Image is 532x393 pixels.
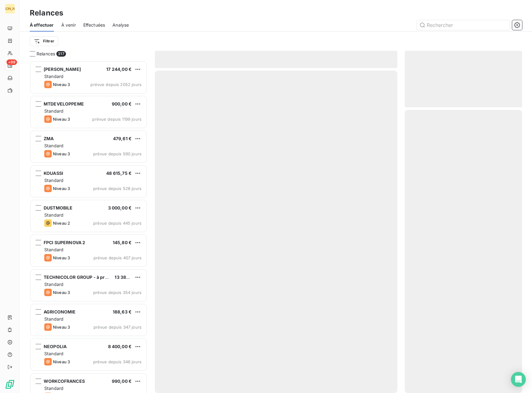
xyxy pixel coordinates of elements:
input: Rechercher [417,20,510,30]
span: À venir [61,22,76,28]
span: prévue depuis 445 jours [93,221,142,226]
span: WORKCOFRANCES [44,378,85,384]
span: 13 383,20 € [115,274,140,280]
span: Niveau 3 [53,325,70,330]
span: prévue depuis 2052 jours [90,82,142,87]
h3: Relances [30,7,63,19]
span: prévue depuis 347 jours [94,325,142,330]
span: 145,80 € [113,240,132,245]
span: Relances [37,51,55,57]
span: À effectuer [30,22,54,28]
span: prévue depuis 346 jours [93,359,142,364]
span: Niveau 3 [53,117,70,122]
span: +99 [7,59,17,65]
span: prévue depuis 1199 jours [92,117,142,122]
span: TECHNICOLOR GROUP - à provisionner [DATE] [44,274,144,280]
span: MTDEVELOPPEME [44,101,84,106]
span: 479,61 € [113,136,132,141]
button: Filtrer [30,36,58,46]
div: grid [30,61,147,393]
img: Logo LeanPay [5,379,15,389]
div: [PERSON_NAME] [5,4,15,14]
span: KOUASSI [44,171,63,176]
span: Standard [44,282,63,287]
span: Analyse [112,22,129,28]
span: Effectuées [83,22,105,28]
span: Standard [44,247,63,252]
span: [PERSON_NAME] [44,67,81,72]
span: 3 000,00 € [108,205,132,210]
span: 317 [56,51,66,57]
span: 8 400,00 € [108,344,132,349]
span: 48 615,75 € [106,171,132,176]
span: AGRICONOMIE [44,309,76,314]
span: ZMA [44,136,54,141]
span: Niveau 3 [53,290,70,295]
span: DUSTMOBILE [44,205,73,210]
span: Standard [44,212,63,218]
span: Standard [44,316,63,322]
span: Standard [44,74,63,79]
span: 900,00 € [112,101,132,106]
span: prévue depuis 407 jours [94,255,142,260]
span: Standard [44,386,63,391]
span: prévue depuis 590 jours [93,151,142,156]
span: Niveau 3 [53,255,70,260]
span: 17 244,00 € [106,67,132,72]
span: Standard [44,143,63,148]
span: Niveau 2 [53,221,70,226]
span: Niveau 3 [53,82,70,87]
span: 188,63 € [113,309,132,314]
span: Niveau 3 [53,186,70,191]
div: Open Intercom Messenger [511,372,526,387]
span: Standard [44,178,63,183]
span: FPCI SUPERNOVA 2 [44,240,85,245]
span: NEOPOLIA [44,344,67,349]
span: Niveau 3 [53,151,70,156]
span: prévue depuis 528 jours [93,186,142,191]
span: Standard [44,108,63,114]
span: 990,00 € [112,378,132,384]
span: Standard [44,351,63,356]
span: Niveau 3 [53,359,70,364]
span: prévue depuis 354 jours [93,290,142,295]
